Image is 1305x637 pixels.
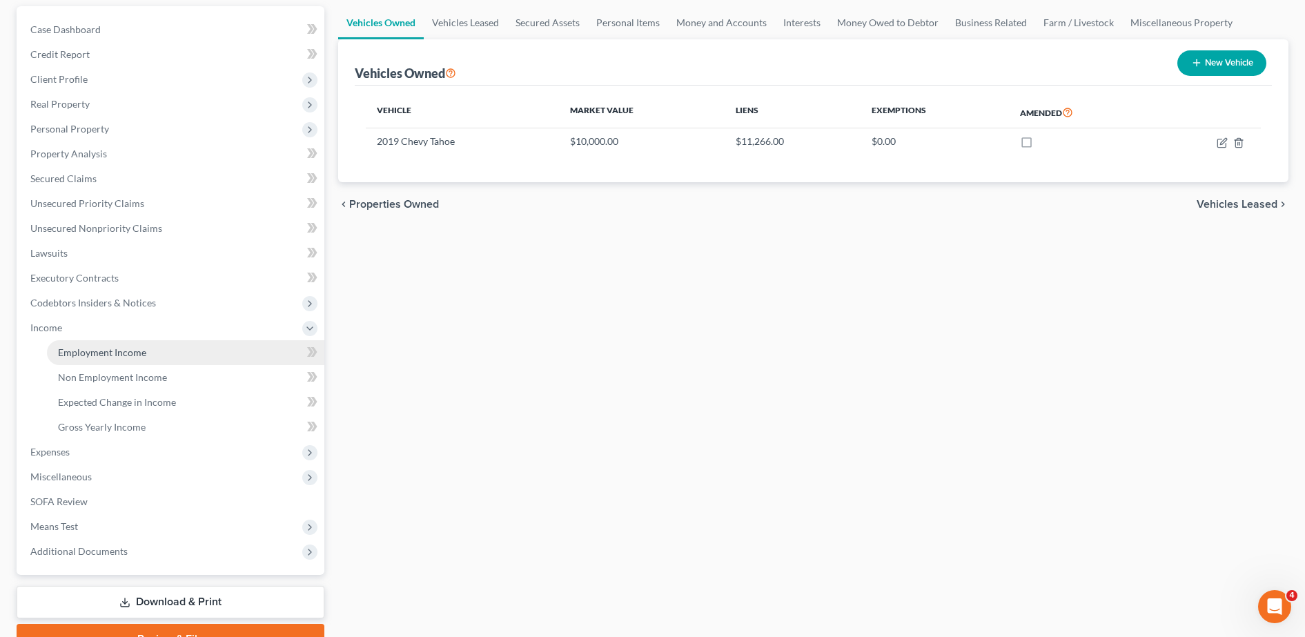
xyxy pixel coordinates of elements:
button: chevron_left Properties Owned [338,199,439,210]
span: Client Profile [30,73,88,85]
a: Money and Accounts [668,6,775,39]
span: Secured Claims [30,173,97,184]
a: Business Related [947,6,1035,39]
i: chevron_left [338,199,349,210]
button: Vehicles Leased chevron_right [1197,199,1288,210]
a: Lawsuits [19,241,324,266]
span: Executory Contracts [30,272,119,284]
span: Additional Documents [30,545,128,557]
th: Vehicle [366,97,559,128]
span: Gross Yearly Income [58,421,146,433]
a: Farm / Livestock [1035,6,1122,39]
th: Exemptions [861,97,1009,128]
span: Codebtors Insiders & Notices [30,297,156,308]
a: Personal Items [588,6,668,39]
span: Case Dashboard [30,23,101,35]
a: Property Analysis [19,141,324,166]
span: Credit Report [30,48,90,60]
a: Gross Yearly Income [47,415,324,440]
span: 4 [1286,590,1297,601]
span: Non Employment Income [58,371,167,383]
button: New Vehicle [1177,50,1266,76]
iframe: Intercom live chat [1258,590,1291,623]
a: Unsecured Priority Claims [19,191,324,216]
a: Download & Print [17,586,324,618]
td: $11,266.00 [725,128,861,155]
a: Vehicles Owned [338,6,424,39]
span: Employment Income [58,346,146,358]
span: Property Analysis [30,148,107,159]
th: Liens [725,97,861,128]
span: Vehicles Leased [1197,199,1277,210]
a: SOFA Review [19,489,324,514]
a: Case Dashboard [19,17,324,42]
span: Expected Change in Income [58,396,176,408]
a: Money Owed to Debtor [829,6,947,39]
span: SOFA Review [30,496,88,507]
span: Miscellaneous [30,471,92,482]
span: Personal Property [30,123,109,135]
td: 2019 Chevy Tahoe [366,128,559,155]
span: Means Test [30,520,78,532]
a: Executory Contracts [19,266,324,291]
a: Employment Income [47,340,324,365]
a: Secured Assets [507,6,588,39]
span: Unsecured Priority Claims [30,197,144,209]
span: Expenses [30,446,70,458]
a: Vehicles Leased [424,6,507,39]
a: Non Employment Income [47,365,324,390]
span: Income [30,322,62,333]
td: $10,000.00 [559,128,725,155]
a: Unsecured Nonpriority Claims [19,216,324,241]
th: Market Value [559,97,725,128]
a: Secured Claims [19,166,324,191]
i: chevron_right [1277,199,1288,210]
td: $0.00 [861,128,1009,155]
span: Unsecured Nonpriority Claims [30,222,162,234]
a: Miscellaneous Property [1122,6,1241,39]
a: Interests [775,6,829,39]
div: Vehicles Owned [355,65,456,81]
span: Real Property [30,98,90,110]
span: Lawsuits [30,247,68,259]
th: Amended [1009,97,1155,128]
a: Credit Report [19,42,324,67]
span: Properties Owned [349,199,439,210]
a: Expected Change in Income [47,390,324,415]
